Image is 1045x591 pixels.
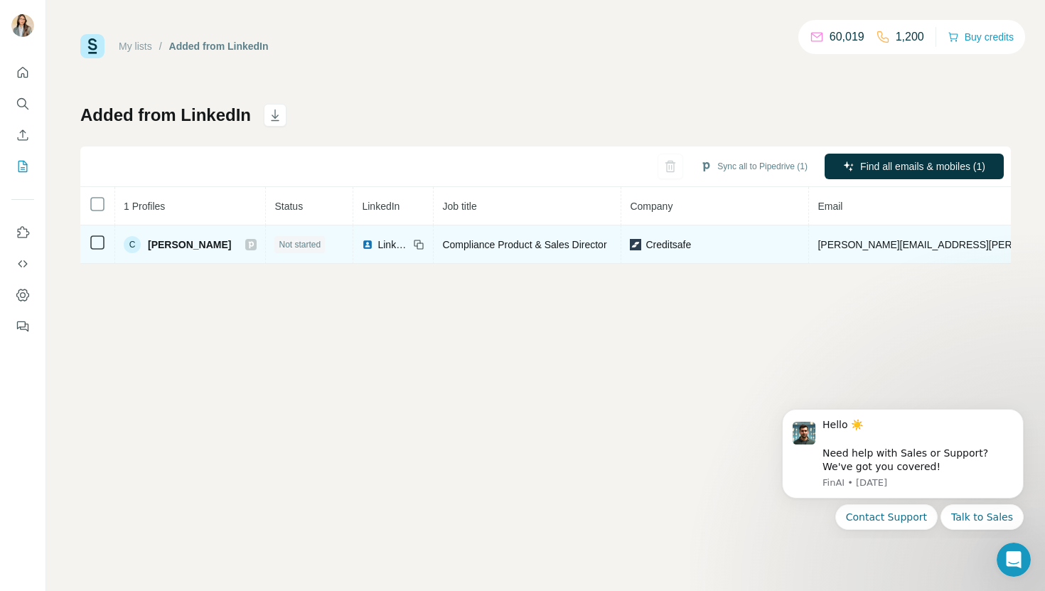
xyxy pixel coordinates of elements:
p: 60,019 [830,28,864,46]
button: Feedback [11,314,34,339]
img: company-logo [630,239,641,250]
span: Find all emails & mobiles (1) [860,159,985,174]
span: Status [274,201,303,212]
span: Email [818,201,842,212]
iframe: Intercom notifications message [761,396,1045,538]
button: Buy credits [948,27,1014,47]
button: Sync all to Pipedrive (1) [690,156,818,177]
span: 1 Profiles [124,201,165,212]
img: Avatar [11,14,34,37]
span: Compliance Product & Sales Director [442,239,606,250]
span: Creditsafe [645,238,691,252]
span: LinkedIn [377,238,409,252]
img: Surfe Logo [80,34,104,58]
span: [PERSON_NAME] [148,238,231,252]
iframe: Intercom live chat [997,543,1031,577]
a: My lists [119,41,152,52]
button: Dashboard [11,282,34,308]
button: Enrich CSV [11,122,34,148]
button: My lists [11,154,34,179]
span: Job title [442,201,476,212]
button: Use Surfe API [11,251,34,277]
li: / [159,39,162,53]
span: Not started [279,238,321,251]
button: Search [11,91,34,117]
button: Use Surfe on LinkedIn [11,220,34,245]
p: 1,200 [896,28,924,46]
span: LinkedIn [362,201,400,212]
div: Added from LinkedIn [169,39,269,53]
span: Company [630,201,672,212]
img: LinkedIn logo [362,239,373,250]
button: Quick start [11,60,34,85]
h1: Added from LinkedIn [80,104,251,127]
button: Find all emails & mobiles (1) [825,154,1004,179]
div: C [124,236,141,253]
